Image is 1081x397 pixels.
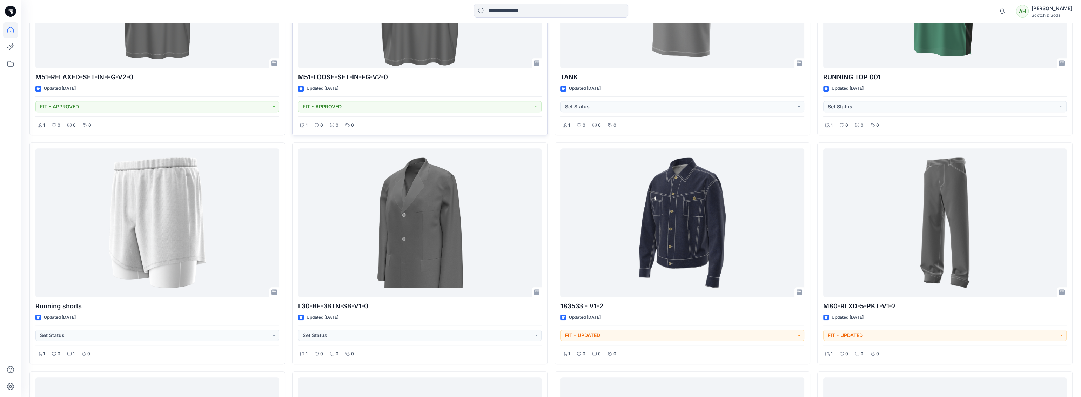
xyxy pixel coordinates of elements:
p: 183533 - V1-2 [560,301,804,311]
p: 0 [87,350,90,358]
p: Updated [DATE] [832,85,864,92]
p: 0 [861,350,864,358]
div: [PERSON_NAME] [1032,4,1072,13]
p: 0 [351,350,354,358]
p: Updated [DATE] [307,314,338,321]
p: 0 [613,350,616,358]
p: Updated [DATE] [307,85,338,92]
p: M51-LOOSE-SET-IN-FG-V2-0 [298,72,542,82]
a: 183533 - V1-2 [560,148,804,297]
p: Updated [DATE] [832,314,864,321]
p: 0 [320,350,323,358]
p: 1 [43,350,45,358]
p: 1 [306,122,308,129]
p: Updated [DATE] [44,85,76,92]
p: 0 [73,122,76,129]
a: L30-BF-3BTN-SB-V1-0 [298,148,542,297]
p: 0 [845,350,848,358]
p: 0 [583,350,585,358]
p: 1 [831,350,833,358]
a: Running shorts [35,148,279,297]
p: M80-RLXD-5-PKT-V1-2 [823,301,1067,311]
a: M80-RLXD-5-PKT-V1-2 [823,148,1067,297]
p: 0 [598,122,601,129]
p: 0 [845,122,848,129]
p: 1 [73,350,75,358]
p: Updated [DATE] [569,314,601,321]
p: 1 [568,350,570,358]
p: 0 [58,122,60,129]
p: 0 [351,122,354,129]
p: 0 [598,350,601,358]
p: RUNNING TOP 001 [823,72,1067,82]
div: Scotch & Soda [1032,13,1072,18]
p: 1 [831,122,833,129]
p: M51-RELAXED-SET-IN-FG-V2-0 [35,72,279,82]
p: Running shorts [35,301,279,311]
div: AH [1016,5,1029,18]
p: 0 [861,122,864,129]
p: 0 [876,350,879,358]
p: L30-BF-3BTN-SB-V1-0 [298,301,542,311]
p: Updated [DATE] [569,85,601,92]
p: TANK [560,72,804,82]
p: 0 [583,122,585,129]
p: 0 [613,122,616,129]
p: Updated [DATE] [44,314,76,321]
p: 0 [320,122,323,129]
p: 1 [306,350,308,358]
p: 1 [43,122,45,129]
p: 0 [876,122,879,129]
p: 0 [336,350,338,358]
p: 0 [88,122,91,129]
p: 1 [568,122,570,129]
p: 0 [58,350,60,358]
p: 0 [336,122,338,129]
